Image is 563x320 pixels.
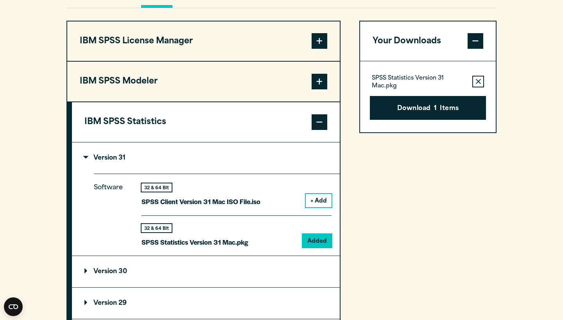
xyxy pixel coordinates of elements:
[142,196,260,207] p: SPSS Client Version 31 Mac ISO File.iso
[434,104,437,114] span: 1
[72,142,340,174] summary: Version 31
[72,102,340,142] button: IBM SPSS Statistics
[303,234,332,247] button: Added
[72,288,340,319] summary: Version 29
[84,300,127,306] p: Version 29
[142,224,172,232] div: 32 & 64 Bit
[372,75,466,90] p: SPSS Statistics Version 31 Mac.pkg
[72,256,340,287] summary: Version 30
[67,21,340,61] button: IBM SPSS License Manager
[84,155,126,161] p: Version 31
[370,96,486,120] button: Download1Items
[94,182,129,241] p: Software
[142,183,172,192] div: 32 & 64 Bit
[142,236,248,248] p: SPSS Statistics Version 31 Mac.pkg
[360,61,496,132] div: Your Downloads
[360,21,496,61] button: Your Downloads
[67,62,340,101] button: IBM SPSS Modeler
[4,297,23,316] button: Open CMP widget
[84,268,127,275] p: Version 30
[306,194,332,207] button: + Add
